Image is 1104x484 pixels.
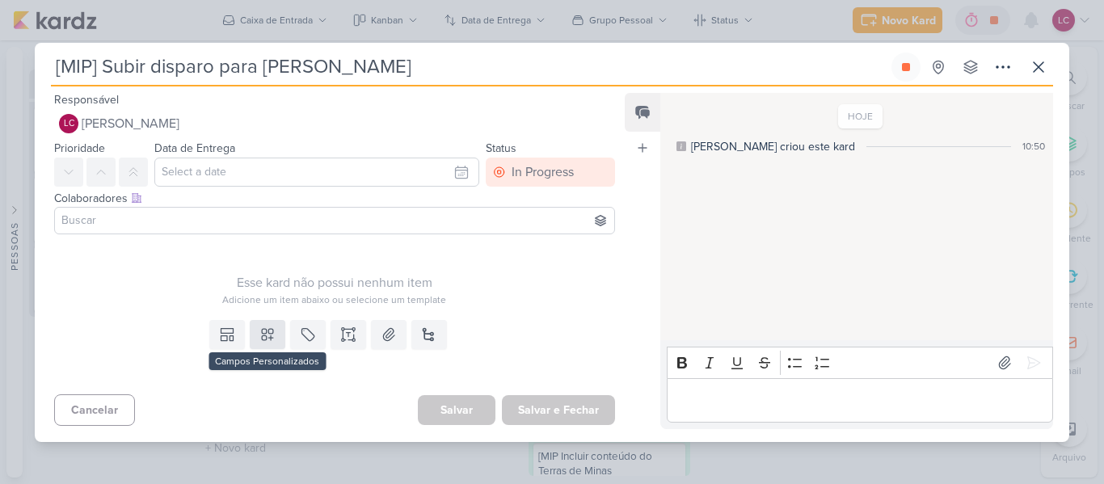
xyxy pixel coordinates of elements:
label: Prioridade [54,141,105,155]
div: In Progress [512,162,574,182]
div: Parar relógio [900,61,912,74]
p: LC [64,120,74,128]
label: Data de Entrega [154,141,235,155]
div: Esse kard não possui nenhum item [54,273,615,293]
div: Campos Personalizados [209,352,326,370]
input: Buscar [58,211,611,230]
label: Responsável [54,93,119,107]
div: Editor toolbar [667,347,1053,378]
span: [PERSON_NAME] [82,114,179,133]
button: In Progress [486,158,615,187]
button: Cancelar [54,394,135,426]
input: Kard Sem Título [51,53,888,82]
button: LC [PERSON_NAME] [54,109,615,138]
div: Colaboradores [54,190,615,207]
input: Select a date [154,158,479,187]
label: Status [486,141,516,155]
div: Editor editing area: main [667,378,1053,423]
div: Adicione um item abaixo ou selecione um template [54,293,615,307]
div: 10:50 [1022,139,1045,154]
div: Laís Costa [59,114,78,133]
div: [PERSON_NAME] criou este kard [691,138,855,155]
